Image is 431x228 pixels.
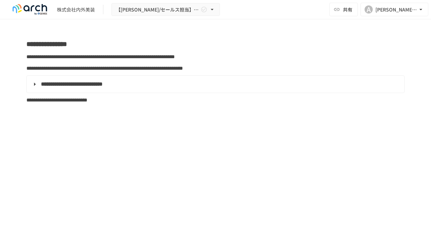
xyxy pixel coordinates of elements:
span: 【[PERSON_NAME]/セールス担当】 株式会社内外美装様_勤怠管理システム導入検討に際して [116,5,199,14]
button: A[PERSON_NAME][EMAIL_ADDRESS][DOMAIN_NAME] [361,3,428,16]
div: 株式会社内外美装 [57,6,95,13]
div: [PERSON_NAME][EMAIL_ADDRESS][DOMAIN_NAME] [375,5,417,14]
div: A [365,5,373,14]
button: 【[PERSON_NAME]/セールス担当】 株式会社内外美装様_勤怠管理システム導入検討に際して [111,3,220,16]
img: logo-default@2x-9cf2c760.svg [8,4,52,15]
button: 共有 [329,3,358,16]
span: 共有 [343,6,352,13]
